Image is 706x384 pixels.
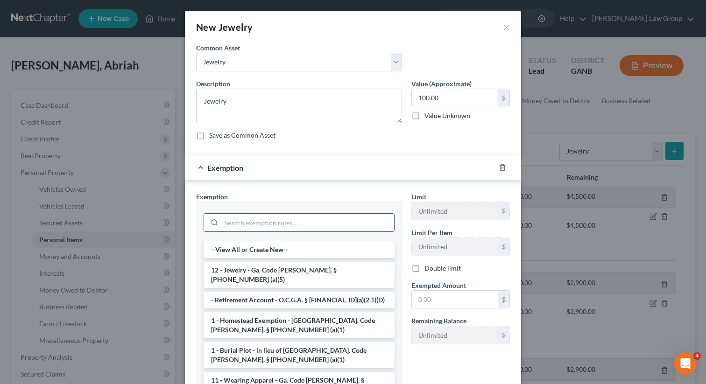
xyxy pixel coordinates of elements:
[204,241,395,258] li: --View All or Create New--
[412,89,498,107] input: 0.00
[411,193,426,201] span: Limit
[498,238,509,256] div: $
[196,21,253,34] div: New Jewelry
[424,264,461,273] label: Double limit
[412,202,498,220] input: --
[196,43,240,53] label: Common Asset
[424,111,470,120] label: Value Unknown
[204,342,395,368] li: 1 - Burial Plot - in lieu of [GEOGRAPHIC_DATA]. Code [PERSON_NAME]. § [PHONE_NUMBER] (a)(1)
[498,291,509,308] div: $
[411,281,466,289] span: Exempted Amount
[204,312,395,338] li: 1 - Homestead Exemption - [GEOGRAPHIC_DATA]. Code [PERSON_NAME]. § [PHONE_NUMBER] (a)(1)
[196,193,228,201] span: Exemption
[498,89,509,107] div: $
[412,238,498,256] input: --
[221,214,394,231] input: Search exemption rules...
[196,80,230,88] span: Description
[204,262,395,288] li: 12 - Jewelry - Ga. Code [PERSON_NAME]. § [PHONE_NUMBER] (a)(5)
[209,131,275,140] label: Save as Common Asset
[674,352,697,375] iframe: Intercom live chat
[412,291,498,308] input: 0.00
[498,326,509,344] div: $
[498,202,509,220] div: $
[411,228,452,237] label: Limit Per Item
[411,316,466,326] label: Remaining Balance
[204,292,395,308] li: - Retirement Account - O.C.G.A. § [FINANCIAL_ID](a)(2.1)(D)
[503,21,510,33] button: ×
[693,352,701,360] span: 4
[412,326,498,344] input: --
[207,163,243,172] span: Exemption
[411,79,472,89] label: Value (Approximate)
